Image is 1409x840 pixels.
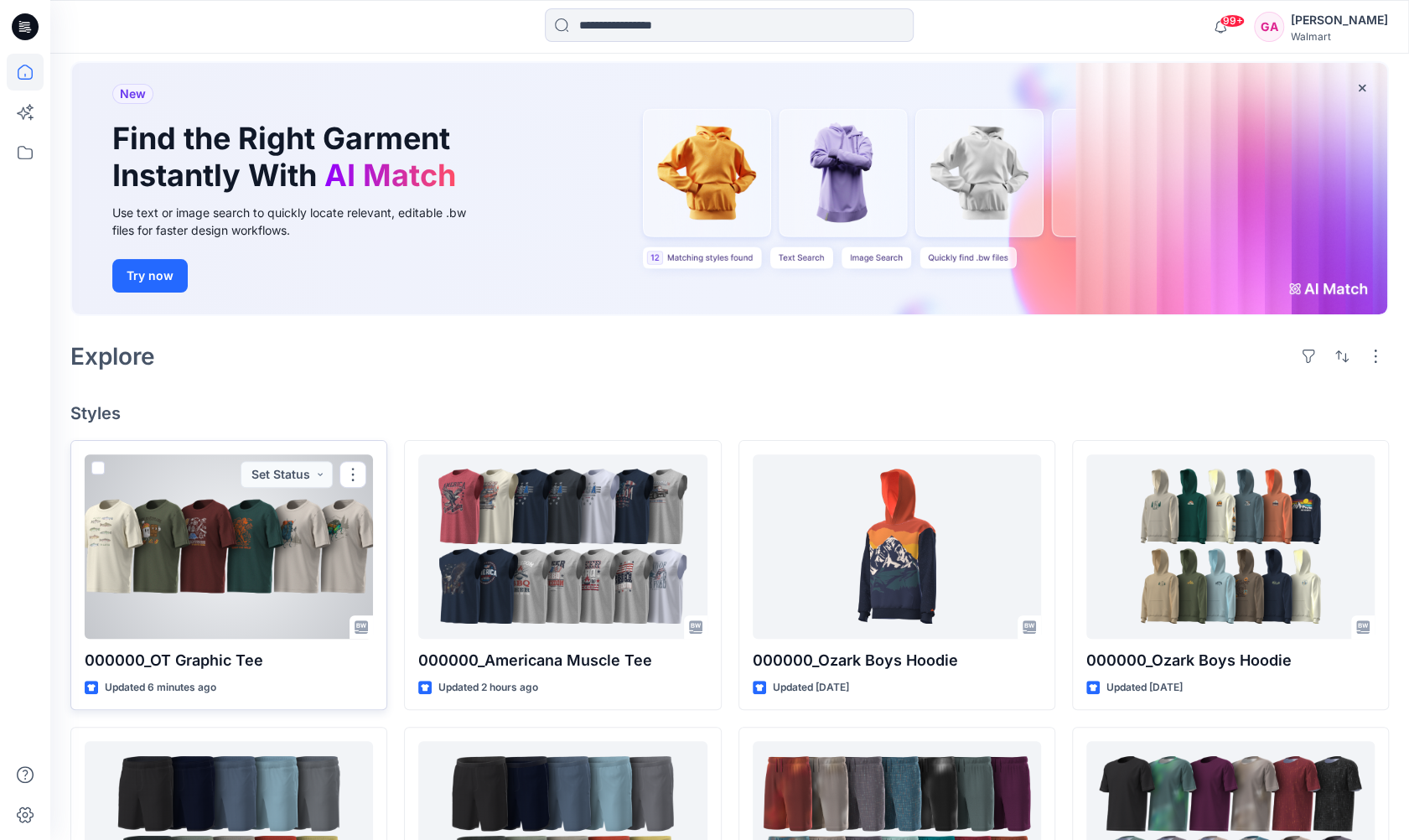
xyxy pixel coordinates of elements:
[438,679,538,697] p: Updated 2 hours ago
[753,454,1041,639] a: 000000_Ozark Boys Hoodie
[418,649,707,672] p: 000000_Americana Muscle Tee
[112,121,464,193] h1: Find the Right Garment Instantly With
[1291,30,1388,43] div: Walmart
[418,454,707,639] a: 000000_Americana Muscle Tee
[70,343,155,370] h2: Explore
[1291,10,1388,30] div: [PERSON_NAME]
[105,679,216,697] p: Updated 6 minutes ago
[120,84,146,104] span: New
[1106,679,1183,697] p: Updated [DATE]
[324,157,456,194] span: AI Match
[85,454,373,639] a: 000000_OT Graphic Tee
[112,259,188,293] button: Try now
[1254,12,1284,42] div: GA
[112,204,490,239] div: Use text or image search to quickly locate relevant, editable .bw files for faster design workflows.
[70,403,1389,423] h4: Styles
[1220,14,1245,28] span: 99+
[753,649,1041,672] p: 000000_Ozark Boys Hoodie
[85,649,373,672] p: 000000_OT Graphic Tee
[773,679,849,697] p: Updated [DATE]
[1086,649,1375,672] p: 000000_Ozark Boys Hoodie
[1086,454,1375,639] a: 000000_Ozark Boys Hoodie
